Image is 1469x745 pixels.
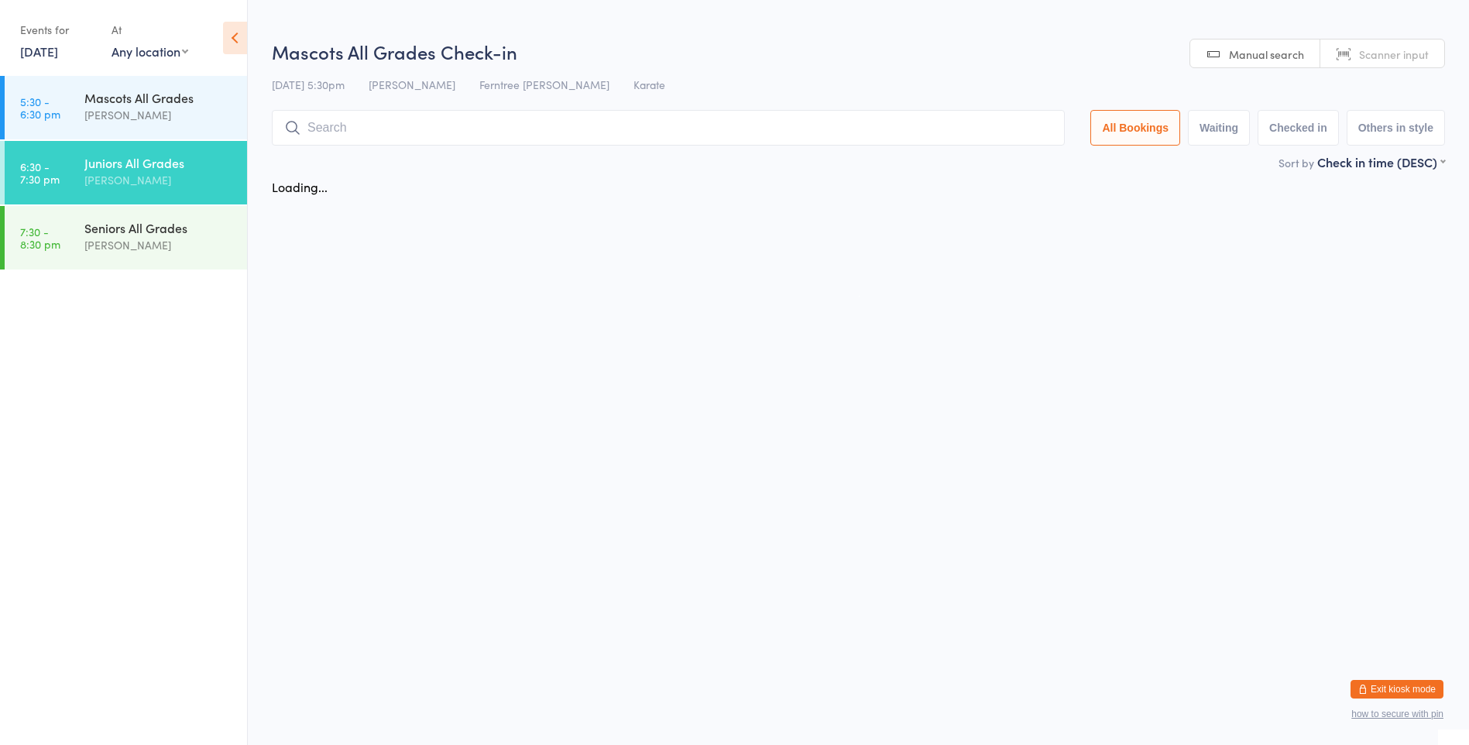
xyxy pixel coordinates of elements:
[20,43,58,60] a: [DATE]
[272,77,345,92] span: [DATE] 5:30pm
[84,219,234,236] div: Seniors All Grades
[272,110,1065,146] input: Search
[1188,110,1250,146] button: Waiting
[84,89,234,106] div: Mascots All Grades
[5,206,247,270] a: 7:30 -8:30 pmSeniors All Grades[PERSON_NAME]
[1351,709,1443,719] button: how to secure with pin
[1359,46,1429,62] span: Scanner input
[20,95,60,120] time: 5:30 - 6:30 pm
[84,236,234,254] div: [PERSON_NAME]
[84,154,234,171] div: Juniors All Grades
[479,77,609,92] span: Ferntree [PERSON_NAME]
[272,178,328,195] div: Loading...
[20,225,60,250] time: 7:30 - 8:30 pm
[1090,110,1180,146] button: All Bookings
[633,77,665,92] span: Karate
[84,171,234,189] div: [PERSON_NAME]
[1317,153,1445,170] div: Check in time (DESC)
[1258,110,1339,146] button: Checked in
[112,17,188,43] div: At
[5,76,247,139] a: 5:30 -6:30 pmMascots All Grades[PERSON_NAME]
[1347,110,1445,146] button: Others in style
[5,141,247,204] a: 6:30 -7:30 pmJuniors All Grades[PERSON_NAME]
[272,39,1445,64] h2: Mascots All Grades Check-in
[112,43,188,60] div: Any location
[369,77,455,92] span: [PERSON_NAME]
[1279,155,1314,170] label: Sort by
[20,17,96,43] div: Events for
[1229,46,1304,62] span: Manual search
[84,106,234,124] div: [PERSON_NAME]
[20,160,60,185] time: 6:30 - 7:30 pm
[1351,680,1443,699] button: Exit kiosk mode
